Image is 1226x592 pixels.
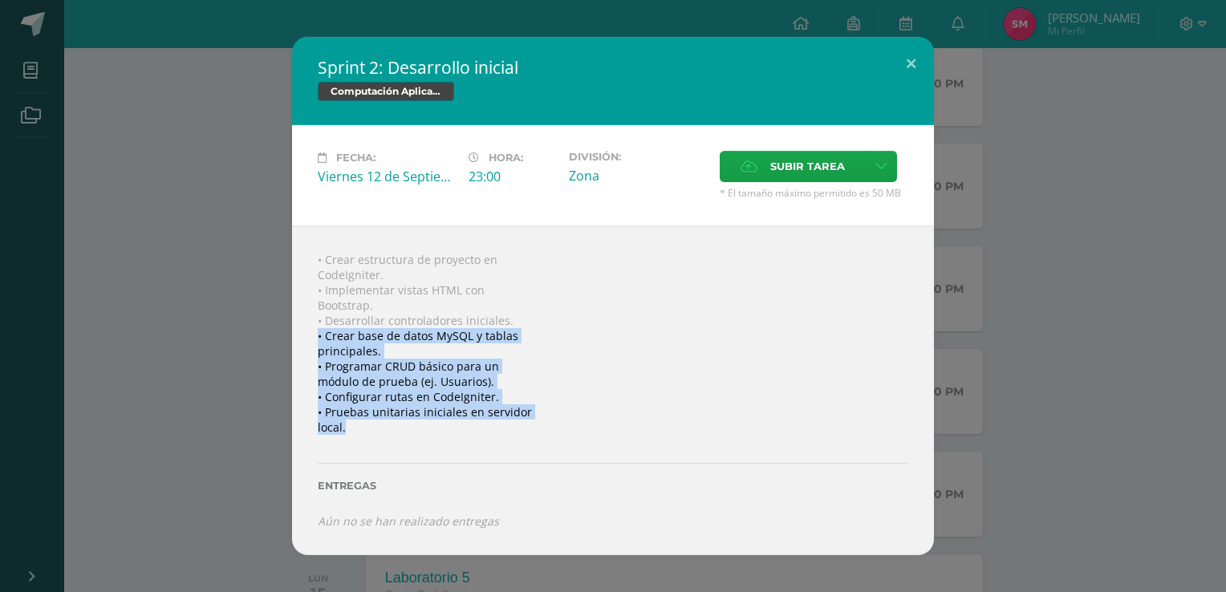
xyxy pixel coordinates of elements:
[770,152,845,181] span: Subir tarea
[318,480,908,492] label: Entregas
[489,152,523,164] span: Hora:
[720,186,908,200] span: * El tamaño máximo permitido es 50 MB
[888,37,934,91] button: Close (Esc)
[318,513,499,529] i: Aún no se han realizado entregas
[469,168,556,185] div: 23:00
[569,167,707,184] div: Zona
[569,151,707,163] label: División:
[318,56,908,79] h2: Sprint 2: Desarrollo inicial
[292,225,934,555] div: • Crear estructura de proyecto en CodeIgniter. • Implementar vistas HTML con Bootstrap. • Desarro...
[336,152,376,164] span: Fecha:
[318,82,454,101] span: Computación Aplicada
[318,168,456,185] div: Viernes 12 de Septiembre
